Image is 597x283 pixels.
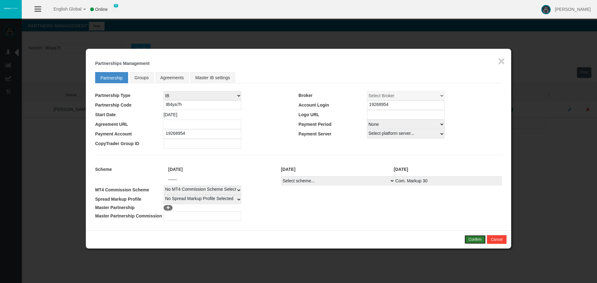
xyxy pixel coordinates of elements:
[95,211,164,221] td: Master Partnership Commission
[112,7,117,13] img: user_small.png
[498,55,505,67] button: ×
[298,129,367,139] td: Payment Server
[298,91,367,100] td: Broker
[469,237,482,242] div: Confirm
[164,166,276,173] div: [DATE]
[95,100,164,110] td: Partnership Code
[276,166,389,173] div: [DATE]
[3,7,19,10] img: logo.svg
[298,120,367,129] td: Payment Period
[95,110,164,120] td: Start Date
[487,235,507,244] button: Cancel
[168,177,177,182] span: ------
[389,166,502,173] div: [DATE]
[95,195,164,204] td: Spread Markup Profile
[95,72,128,83] a: Partnership
[95,7,108,12] span: Online
[95,91,164,100] td: Partnership Type
[95,61,150,66] b: Partnerships Management
[155,72,189,83] a: Agreements
[113,4,118,8] span: 0
[95,139,164,148] td: CopyTrader Group ID
[45,7,81,11] span: English Global
[95,185,164,195] td: MT4 Commission Scheme
[164,112,177,117] span: [DATE]
[95,120,164,129] td: Agreement URL
[298,110,367,120] td: Logo URL
[555,7,591,12] span: [PERSON_NAME]
[95,163,164,176] td: Scheme
[465,235,486,244] button: Confirm
[541,5,551,14] img: user-image
[298,100,367,110] td: Account Login
[190,72,235,83] a: Master IB settings
[95,129,164,139] td: Payment Account
[95,204,164,211] td: Master Partnership
[135,75,149,80] span: Groups
[130,72,154,83] a: Groups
